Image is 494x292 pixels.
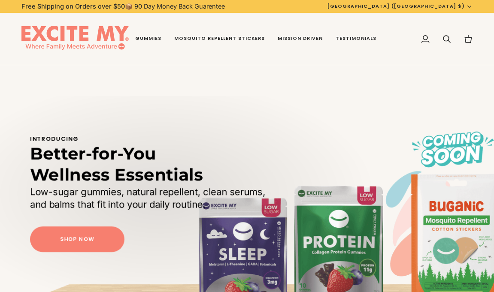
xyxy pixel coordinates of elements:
span: Testimonials [336,35,376,42]
a: Gummies [129,13,168,65]
p: 📦 90 Day Money Back Guarentee [21,2,225,11]
strong: Free Shipping on Orders over $50 [21,3,125,10]
button: [GEOGRAPHIC_DATA] ([GEOGRAPHIC_DATA] $) [321,3,479,10]
a: Shop Now [30,226,124,252]
span: Mosquito Repellent Stickers [174,35,265,42]
a: Mosquito Repellent Stickers [168,13,272,65]
span: Gummies [135,35,161,42]
img: EXCITE MY® [21,26,129,52]
a: Testimonials [329,13,383,65]
span: Mission Driven [278,35,323,42]
a: Mission Driven [271,13,329,65]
